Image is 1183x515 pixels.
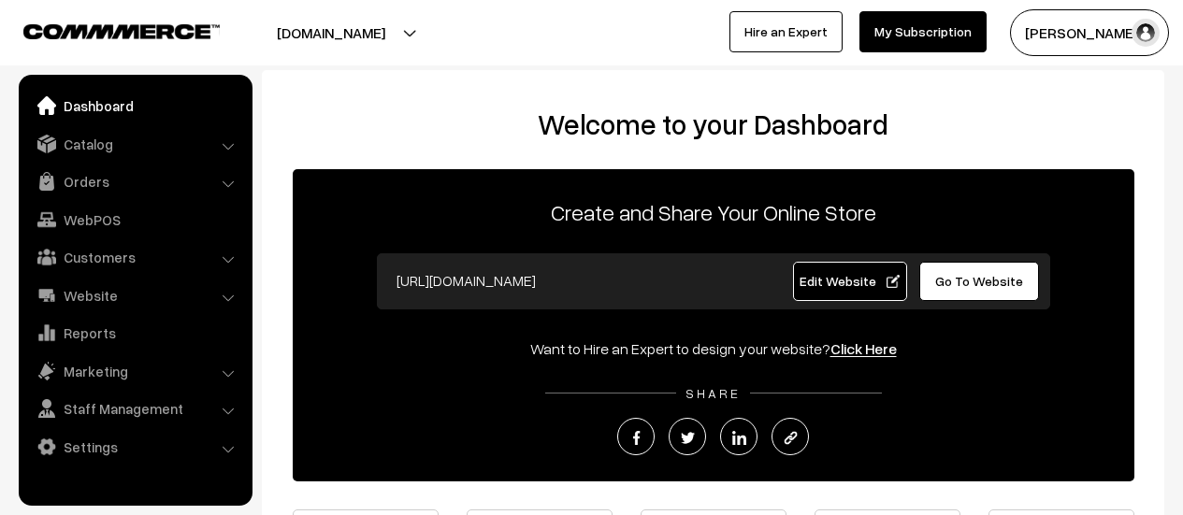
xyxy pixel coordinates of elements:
[935,273,1023,289] span: Go To Website
[23,203,246,236] a: WebPOS
[293,337,1134,360] div: Want to Hire an Expert to design your website?
[729,11,843,52] a: Hire an Expert
[1132,19,1160,47] img: user
[211,9,451,56] button: [DOMAIN_NAME]
[793,262,907,301] a: Edit Website
[800,273,900,289] span: Edit Website
[23,430,246,464] a: Settings
[676,385,750,401] span: SHARE
[23,354,246,388] a: Marketing
[23,165,246,198] a: Orders
[830,339,897,358] a: Click Here
[23,240,246,274] a: Customers
[293,195,1134,229] p: Create and Share Your Online Store
[23,279,246,312] a: Website
[1010,9,1169,56] button: [PERSON_NAME]
[23,392,246,425] a: Staff Management
[23,19,187,41] a: COMMMERCE
[23,316,246,350] a: Reports
[23,24,220,38] img: COMMMERCE
[281,107,1146,141] h2: Welcome to your Dashboard
[919,262,1040,301] a: Go To Website
[859,11,987,52] a: My Subscription
[23,127,246,161] a: Catalog
[23,89,246,122] a: Dashboard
